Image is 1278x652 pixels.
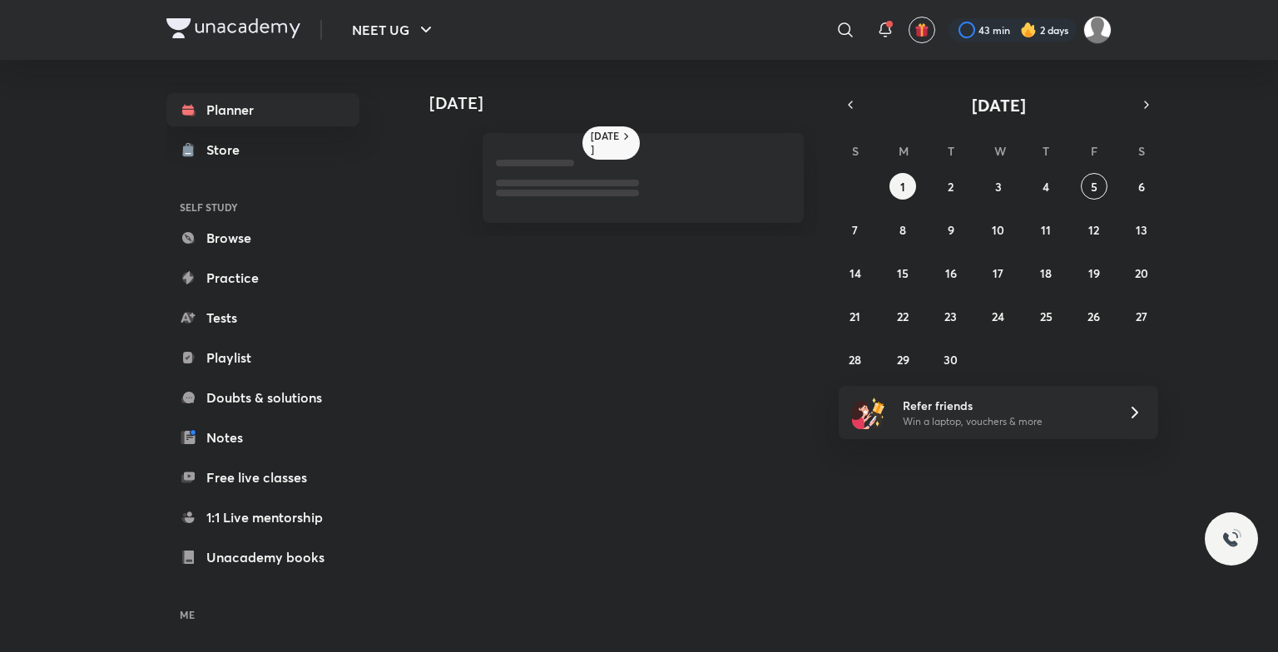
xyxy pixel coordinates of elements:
[1033,259,1059,286] button: September 18, 2025
[850,309,860,324] abbr: September 21, 2025
[897,265,909,281] abbr: September 15, 2025
[429,93,820,113] h4: [DATE]
[1221,529,1241,549] img: ttu
[899,222,906,238] abbr: September 8, 2025
[1128,216,1155,243] button: September 13, 2025
[914,22,929,37] img: avatar
[985,216,1012,243] button: September 10, 2025
[889,303,916,329] button: September 22, 2025
[903,414,1107,429] p: Win a laptop, vouchers & more
[985,303,1012,329] button: September 24, 2025
[1088,222,1099,238] abbr: September 12, 2025
[944,309,957,324] abbr: September 23, 2025
[985,259,1012,286] button: September 17, 2025
[938,346,964,373] button: September 30, 2025
[842,346,869,373] button: September 28, 2025
[166,501,359,534] a: 1:1 Live mentorship
[1033,303,1059,329] button: September 25, 2025
[972,94,1026,116] span: [DATE]
[166,301,359,334] a: Tests
[1128,259,1155,286] button: September 20, 2025
[166,541,359,574] a: Unacademy books
[166,341,359,374] a: Playlist
[944,352,958,368] abbr: September 30, 2025
[852,143,859,159] abbr: Sunday
[948,143,954,159] abbr: Tuesday
[938,259,964,286] button: September 16, 2025
[1081,216,1107,243] button: September 12, 2025
[948,222,954,238] abbr: September 9, 2025
[1081,259,1107,286] button: September 19, 2025
[852,222,858,238] abbr: September 7, 2025
[1020,22,1037,38] img: streak
[889,346,916,373] button: September 29, 2025
[1136,309,1147,324] abbr: September 27, 2025
[842,259,869,286] button: September 14, 2025
[945,265,957,281] abbr: September 16, 2025
[166,221,359,254] a: Browse
[948,179,954,195] abbr: September 2, 2025
[166,133,359,166] a: Store
[166,421,359,454] a: Notes
[985,173,1012,200] button: September 3, 2025
[1043,143,1049,159] abbr: Thursday
[993,265,1003,281] abbr: September 17, 2025
[166,93,359,126] a: Planner
[166,18,300,42] a: Company Logo
[591,130,620,156] h6: [DATE]
[909,17,935,43] button: avatar
[1043,179,1049,195] abbr: September 4, 2025
[342,13,446,47] button: NEET UG
[166,381,359,414] a: Doubts & solutions
[1083,16,1112,44] img: Harshu
[1138,179,1145,195] abbr: September 6, 2025
[1091,179,1097,195] abbr: September 5, 2025
[849,352,861,368] abbr: September 28, 2025
[166,261,359,294] a: Practice
[1091,143,1097,159] abbr: Friday
[1040,309,1053,324] abbr: September 25, 2025
[1081,303,1107,329] button: September 26, 2025
[889,216,916,243] button: September 8, 2025
[938,173,964,200] button: September 2, 2025
[1088,265,1100,281] abbr: September 19, 2025
[166,18,300,38] img: Company Logo
[938,216,964,243] button: September 9, 2025
[1081,173,1107,200] button: September 5, 2025
[1033,216,1059,243] button: September 11, 2025
[842,303,869,329] button: September 21, 2025
[166,461,359,494] a: Free live classes
[992,309,1004,324] abbr: September 24, 2025
[1135,265,1148,281] abbr: September 20, 2025
[995,179,1002,195] abbr: September 3, 2025
[166,600,359,629] h6: ME
[850,265,861,281] abbr: September 14, 2025
[852,396,885,429] img: referral
[1128,303,1155,329] button: September 27, 2025
[889,259,916,286] button: September 15, 2025
[899,143,909,159] abbr: Monday
[206,140,250,160] div: Store
[897,352,909,368] abbr: September 29, 2025
[900,179,905,195] abbr: September 1, 2025
[842,216,869,243] button: September 7, 2025
[1136,222,1147,238] abbr: September 13, 2025
[992,222,1004,238] abbr: September 10, 2025
[889,173,916,200] button: September 1, 2025
[1087,309,1100,324] abbr: September 26, 2025
[903,397,1107,414] h6: Refer friends
[994,143,1006,159] abbr: Wednesday
[1138,143,1145,159] abbr: Saturday
[1033,173,1059,200] button: September 4, 2025
[1041,222,1051,238] abbr: September 11, 2025
[1040,265,1052,281] abbr: September 18, 2025
[166,193,359,221] h6: SELF STUDY
[862,93,1135,116] button: [DATE]
[938,303,964,329] button: September 23, 2025
[1128,173,1155,200] button: September 6, 2025
[897,309,909,324] abbr: September 22, 2025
